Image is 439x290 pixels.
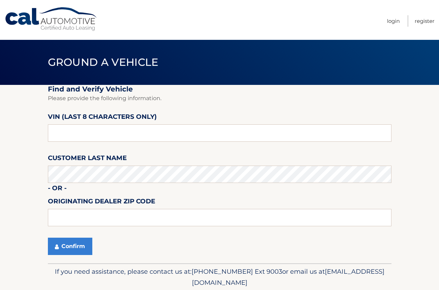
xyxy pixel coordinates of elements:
span: [PHONE_NUMBER] Ext 9003 [192,267,282,275]
h2: Find and Verify Vehicle [48,85,391,94]
label: VIN (last 8 characters only) [48,112,157,124]
span: Ground a Vehicle [48,56,159,69]
label: Customer Last Name [48,153,127,166]
a: Register [415,15,434,27]
button: Confirm [48,238,92,255]
p: If you need assistance, please contact us at: or email us at [52,266,387,288]
p: Please provide the following information. [48,94,391,103]
a: Cal Automotive [5,7,98,32]
label: - or - [48,183,67,196]
a: Login [387,15,400,27]
label: Originating Dealer Zip Code [48,196,155,209]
